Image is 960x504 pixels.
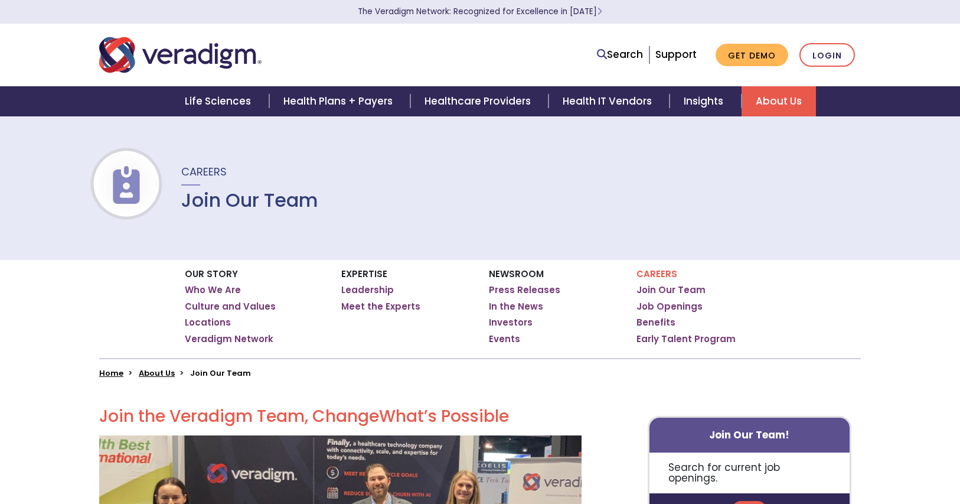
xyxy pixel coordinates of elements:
a: Healthcare Providers [410,86,548,116]
a: Life Sciences [171,86,269,116]
a: Health Plans + Payers [269,86,410,116]
img: Veradigm logo [99,35,262,74]
a: Who We Are [185,284,241,296]
a: Culture and Values [185,301,276,313]
a: Early Talent Program [636,333,736,345]
a: About Us [139,368,175,379]
p: Search for current job openings. [649,453,850,493]
a: Search [597,47,643,63]
a: Leadership [341,284,394,296]
a: Login [799,43,855,67]
a: Join Our Team [636,284,706,296]
h2: Join the Veradigm Team, Change [99,407,582,427]
a: Home [99,368,123,379]
h1: Join Our Team [181,189,318,212]
a: Meet the Experts [341,301,420,313]
span: Learn More [597,6,602,17]
span: What’s Possible [379,405,509,428]
a: Events [489,333,520,345]
a: Job Openings [636,301,703,313]
a: Locations [185,317,231,329]
a: Investors [489,317,533,329]
a: Support [655,47,697,61]
a: The Veradigm Network: Recognized for Excellence in [DATE]Learn More [358,6,602,17]
a: Veradigm Network [185,333,273,345]
a: Get Demo [716,44,788,67]
a: Health IT Vendors [548,86,670,116]
a: About Us [742,86,816,116]
a: In the News [489,301,543,313]
a: Press Releases [489,284,560,296]
a: Insights [670,86,741,116]
span: Careers [181,164,227,179]
a: Benefits [636,317,675,329]
strong: Join Our Team! [709,428,789,442]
